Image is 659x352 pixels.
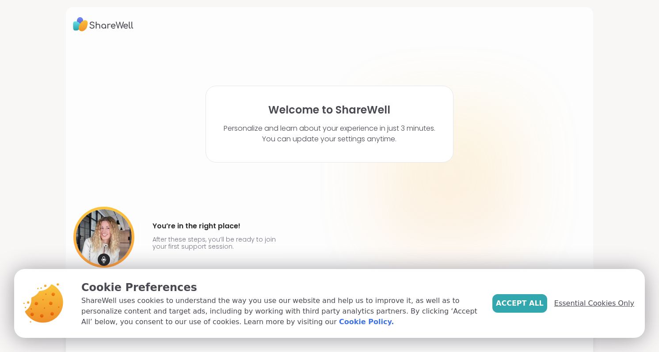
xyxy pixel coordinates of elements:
[81,280,478,295] p: Cookie Preferences
[492,294,547,313] button: Accept All
[98,254,110,266] img: mic icon
[73,14,133,34] img: ShareWell Logo
[339,317,394,327] a: Cookie Policy.
[496,298,544,309] span: Accept All
[268,104,390,116] h1: Welcome to ShareWell
[81,295,478,327] p: ShareWell uses cookies to understand the way you use our website and help us to improve it, as we...
[554,298,634,309] span: Essential Cookies Only
[152,219,280,233] h4: You’re in the right place!
[152,236,280,250] p: After these steps, you’ll be ready to join your first support session.
[224,123,435,144] p: Personalize and learn about your experience in just 3 minutes. You can update your settings anytime.
[73,207,134,268] img: User image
